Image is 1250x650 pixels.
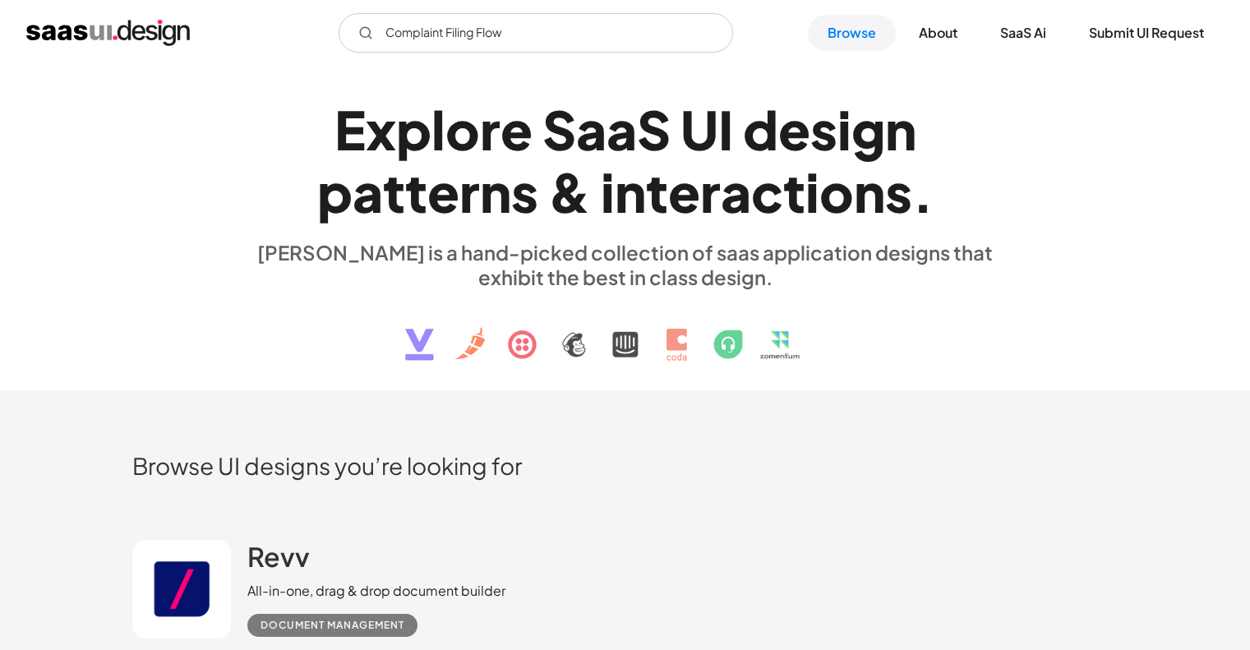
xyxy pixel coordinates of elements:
[542,98,576,161] div: S
[26,20,190,46] a: home
[339,13,733,53] form: Email Form
[601,160,615,224] div: i
[615,160,646,224] div: n
[700,160,721,224] div: r
[353,160,383,224] div: a
[751,160,783,224] div: c
[366,98,396,161] div: x
[445,98,480,161] div: o
[548,160,591,224] div: &
[810,98,837,161] div: s
[317,160,353,224] div: p
[334,98,366,161] div: E
[837,98,851,161] div: i
[511,160,538,224] div: s
[431,98,445,161] div: l
[778,98,810,161] div: e
[247,581,505,601] div: All-in-one, drag & drop document builder
[743,98,778,161] div: d
[247,540,310,581] a: Revv
[480,160,511,224] div: n
[405,160,427,224] div: t
[819,160,854,224] div: o
[980,15,1066,51] a: SaaS Ai
[132,451,1119,480] h2: Browse UI designs you’re looking for
[808,15,896,51] a: Browse
[339,13,733,53] input: Search UI designs you're looking for...
[247,98,1003,224] h1: Explore SaaS UI design patterns & interactions.
[680,98,718,161] div: U
[912,160,934,224] div: .
[718,98,733,161] div: I
[899,15,977,51] a: About
[396,98,431,161] div: p
[247,540,310,573] h2: Revv
[854,160,885,224] div: n
[383,160,405,224] div: t
[247,240,1003,289] div: [PERSON_NAME] is a hand-picked collection of saas application designs that exhibit the best in cl...
[783,160,805,224] div: t
[1069,15,1224,51] a: Submit UI Request
[851,98,885,161] div: g
[261,615,404,635] div: Document Management
[576,98,607,161] div: a
[500,98,533,161] div: e
[805,160,819,224] div: i
[637,98,671,161] div: S
[668,160,700,224] div: e
[721,160,751,224] div: a
[885,160,912,224] div: s
[459,160,480,224] div: r
[885,98,916,161] div: n
[607,98,637,161] div: a
[376,289,874,375] img: text, icon, saas logo
[646,160,668,224] div: t
[427,160,459,224] div: e
[480,98,500,161] div: r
